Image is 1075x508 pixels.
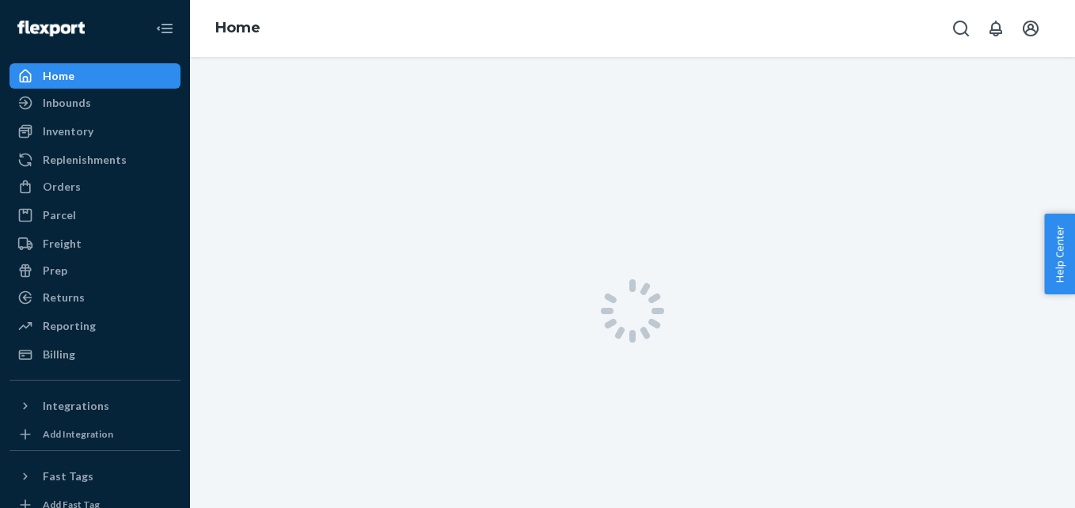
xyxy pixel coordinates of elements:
div: Home [43,68,74,84]
a: Billing [9,342,180,367]
img: Flexport logo [17,21,85,36]
a: Home [9,63,180,89]
button: Open notifications [980,13,1012,44]
a: Inventory [9,119,180,144]
button: Help Center [1044,214,1075,294]
div: Inbounds [43,95,91,111]
a: Freight [9,231,180,256]
div: Inventory [43,123,93,139]
a: Returns [9,285,180,310]
button: Fast Tags [9,464,180,489]
div: Prep [43,263,67,279]
a: Reporting [9,313,180,339]
div: Billing [43,347,75,362]
button: Open account menu [1015,13,1047,44]
button: Close Navigation [149,13,180,44]
div: Freight [43,236,82,252]
button: Open Search Box [945,13,977,44]
div: Returns [43,290,85,305]
ol: breadcrumbs [203,6,273,51]
a: Orders [9,174,180,199]
a: Parcel [9,203,180,228]
div: Orders [43,179,81,195]
a: Inbounds [9,90,180,116]
a: Replenishments [9,147,180,172]
a: Add Integration [9,425,180,444]
div: Parcel [43,207,76,223]
div: Replenishments [43,152,127,168]
div: Fast Tags [43,468,93,484]
a: Prep [9,258,180,283]
button: Integrations [9,393,180,419]
div: Add Integration [43,427,113,441]
div: Integrations [43,398,109,414]
a: Home [215,19,260,36]
div: Reporting [43,318,96,334]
